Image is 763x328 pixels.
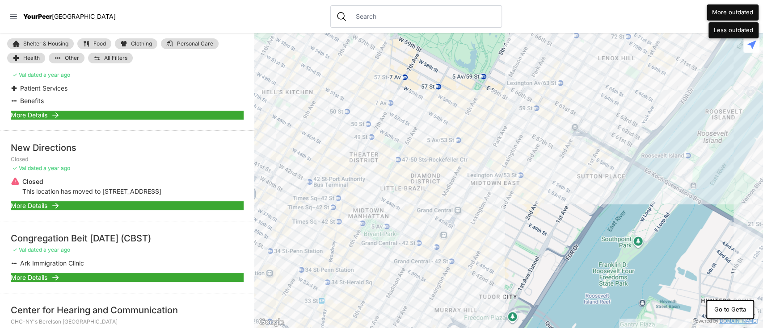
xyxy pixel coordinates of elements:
[11,273,244,282] a: More Details
[11,232,244,245] div: Congregation Beit [DATE] (CBST)
[115,38,157,49] a: Clothing
[13,246,42,253] span: ✓ Validated
[20,259,84,267] span: Ark Immigration Clinic
[7,53,45,63] a: Health
[52,12,116,20] span: [GEOGRAPHIC_DATA]
[43,246,70,253] span: a year ago
[93,41,106,46] span: Food
[707,4,759,21] button: More outdated
[43,165,70,171] span: a year ago
[77,38,111,49] a: Food
[13,165,42,171] span: ✓ Validated
[7,38,74,49] a: Shelter & Housing
[104,55,127,61] span: All Filters
[257,316,286,328] img: Google
[23,55,40,61] span: Health
[11,201,47,210] span: More Details
[20,97,44,104] span: Benefits
[257,316,286,328] a: Open this area in Google Maps (opens a new window)
[22,187,161,196] p: This location has moved to [STREET_ADDRESS]
[13,71,42,78] span: ✓ Validated
[161,38,219,49] a: Personal Care
[718,318,758,324] a: [DOMAIN_NAME]
[708,22,759,38] button: Less outdated
[706,300,754,320] button: Go to Getta
[11,318,244,325] p: CHC-NY's Berelson [GEOGRAPHIC_DATA]
[11,304,244,316] div: Center for Hearing and Communication
[20,84,67,92] span: Patient Services
[23,41,68,46] span: Shelter & Housing
[692,317,758,325] div: Powered by
[11,111,244,120] a: More Details
[11,273,47,282] span: More Details
[43,71,70,78] span: a year ago
[88,53,133,63] a: All Filters
[11,156,244,163] p: Closed
[65,55,79,61] span: Other
[11,201,244,210] a: More Details
[177,41,213,46] span: Personal Care
[131,41,152,46] span: Clothing
[23,12,52,20] span: YourPeer
[49,53,84,63] a: Other
[350,12,496,21] input: Search
[11,141,244,154] div: New Directions
[11,111,47,120] span: More Details
[22,177,161,186] p: Closed
[23,14,116,19] a: YourPeer[GEOGRAPHIC_DATA]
